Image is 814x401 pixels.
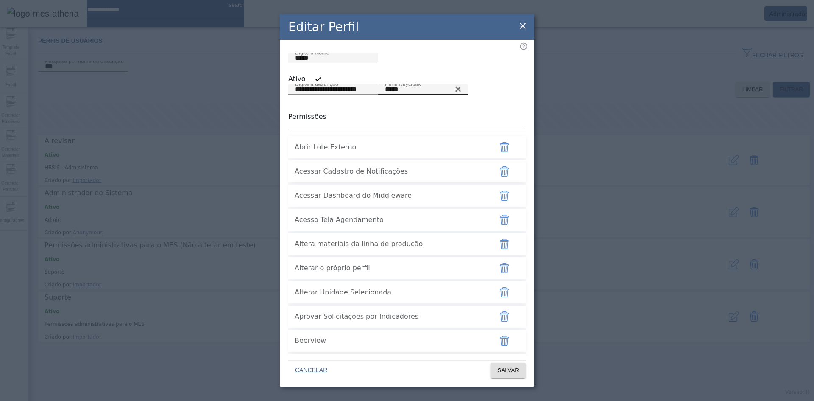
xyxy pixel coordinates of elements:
[295,50,329,55] mat-label: Digite o Nome
[491,363,526,378] button: SALVAR
[288,112,526,122] p: Permissões
[295,215,485,225] span: Acesso Tela Agendamento
[295,191,485,201] span: Acessar Dashboard do Middleware
[288,74,307,84] label: Ativo
[295,166,485,177] span: Acessar Cadastro de Notificações
[385,81,421,87] mat-label: Perfil Keycloak
[295,142,485,152] span: Abrir Lote Externo
[295,287,485,297] span: Alterar Unidade Selecionada
[288,18,359,36] h2: Editar Perfil
[385,84,461,95] input: Number
[295,239,485,249] span: Altera materiais da linha de produção
[295,81,338,87] mat-label: Digite a descrição
[295,263,485,273] span: Alterar o próprio perfil
[295,336,485,346] span: Beerview
[497,366,519,375] span: SALVAR
[295,311,485,322] span: Aprovar Solicitações por Indicadores
[288,363,334,378] button: CANCELAR
[295,366,327,375] span: CANCELAR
